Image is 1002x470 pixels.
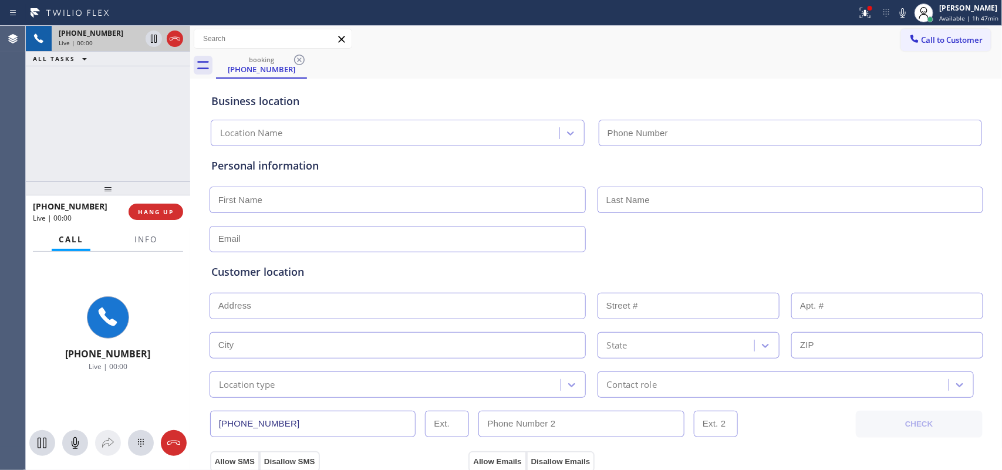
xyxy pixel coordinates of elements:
[856,411,983,438] button: CHECK
[89,361,127,371] span: Live | 00:00
[33,55,75,63] span: ALL TASKS
[127,228,164,251] button: Info
[210,293,586,319] input: Address
[210,332,586,359] input: City
[607,339,627,352] div: State
[211,93,981,109] div: Business location
[791,293,983,319] input: Apt. #
[128,430,154,456] button: Open dialpad
[33,213,72,223] span: Live | 00:00
[219,378,275,391] div: Location type
[598,293,780,319] input: Street #
[791,332,983,359] input: ZIP
[220,127,283,140] div: Location Name
[146,31,162,47] button: Hold Customer
[217,64,306,75] div: [PHONE_NUMBER]
[217,55,306,64] div: booking
[161,430,187,456] button: Hang up
[895,5,911,21] button: Mute
[210,226,586,252] input: Email
[134,234,157,245] span: Info
[217,52,306,77] div: (323) 447-9494
[901,29,991,51] button: Call to Customer
[194,29,352,48] input: Search
[211,264,981,280] div: Customer location
[211,158,981,174] div: Personal information
[939,14,998,22] span: Available | 1h 47min
[210,411,416,437] input: Phone Number
[95,430,121,456] button: Open directory
[62,430,88,456] button: Mute
[922,35,983,45] span: Call to Customer
[599,120,982,146] input: Phone Number
[59,28,123,38] span: [PHONE_NUMBER]
[59,234,83,245] span: Call
[694,411,738,437] input: Ext. 2
[167,31,183,47] button: Hang up
[66,347,151,360] span: [PHONE_NUMBER]
[607,378,657,391] div: Contact role
[26,52,99,66] button: ALL TASKS
[138,208,174,216] span: HANG UP
[52,228,90,251] button: Call
[939,3,998,13] div: [PERSON_NAME]
[129,204,183,220] button: HANG UP
[478,411,684,437] input: Phone Number 2
[425,411,469,437] input: Ext.
[598,187,983,213] input: Last Name
[210,187,586,213] input: First Name
[59,39,93,47] span: Live | 00:00
[29,430,55,456] button: Hold Customer
[33,201,107,212] span: [PHONE_NUMBER]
